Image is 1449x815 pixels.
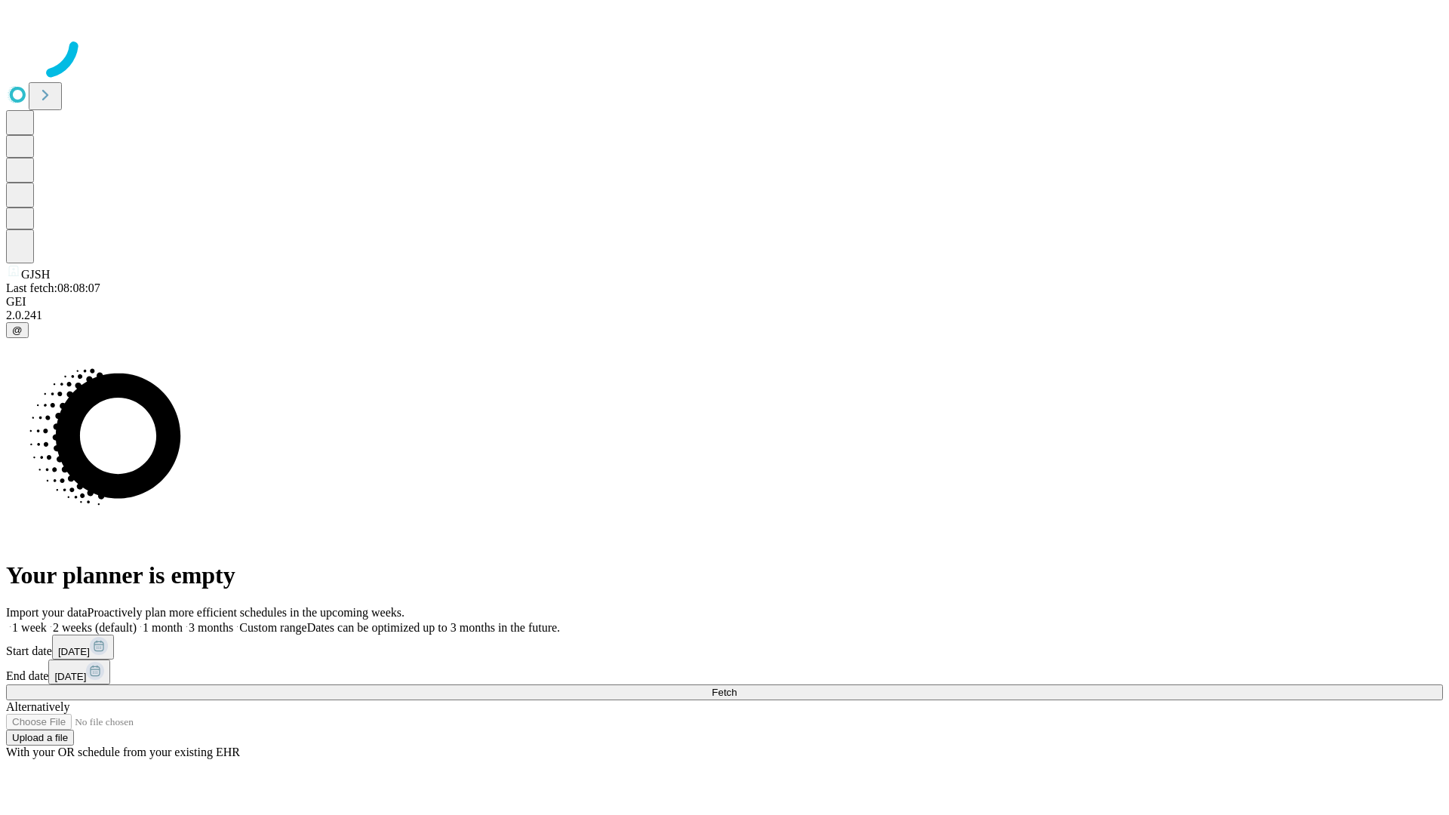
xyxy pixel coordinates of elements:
[239,621,306,634] span: Custom range
[6,746,240,758] span: With your OR schedule from your existing EHR
[54,671,86,682] span: [DATE]
[6,684,1443,700] button: Fetch
[12,621,47,634] span: 1 week
[52,635,114,660] button: [DATE]
[6,322,29,338] button: @
[21,268,50,281] span: GJSH
[6,281,100,294] span: Last fetch: 08:08:07
[12,324,23,336] span: @
[48,660,110,684] button: [DATE]
[58,646,90,657] span: [DATE]
[712,687,737,698] span: Fetch
[6,635,1443,660] div: Start date
[53,621,137,634] span: 2 weeks (default)
[6,309,1443,322] div: 2.0.241
[6,700,69,713] span: Alternatively
[6,730,74,746] button: Upload a file
[307,621,560,634] span: Dates can be optimized up to 3 months in the future.
[6,660,1443,684] div: End date
[189,621,233,634] span: 3 months
[6,561,1443,589] h1: Your planner is empty
[6,606,88,619] span: Import your data
[88,606,405,619] span: Proactively plan more efficient schedules in the upcoming weeks.
[6,295,1443,309] div: GEI
[143,621,183,634] span: 1 month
